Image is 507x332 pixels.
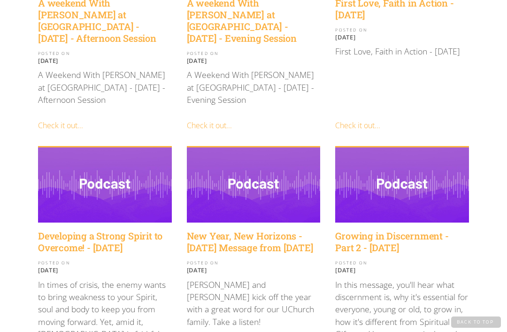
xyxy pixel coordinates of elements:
div: POSTED ON [38,52,172,56]
div: POSTED ON [335,28,469,32]
p: [DATE] [335,266,469,274]
a: Back to Top [451,317,501,328]
a: Check it out... [335,120,380,131]
p: A Weekend With [PERSON_NAME] at [GEOGRAPHIC_DATA] - [DATE] - Evening Session [187,69,321,106]
p: [DATE] [187,266,321,274]
img: New Year, New Horizons - Sunday Message from January 15, 2023 [187,147,321,223]
p: First Love, Faith in Action - [DATE] [335,45,469,57]
img: Developing a Strong Spirit to Overcome! - February 12, 2023 [38,147,172,223]
div: POSTED ON [335,261,469,265]
p: A Weekend With [PERSON_NAME] at [GEOGRAPHIC_DATA] - [DATE] - Afternoon Session [38,69,172,106]
p: [DATE] [335,33,469,41]
img: Growing in Discernment - Part 2 - May 15th, 2022 [335,147,469,223]
p: [DATE] [38,266,172,274]
a: Growing in Discernment - Part 2 - [DATE] [335,230,469,254]
a: Check it out... [38,120,83,131]
div: POSTED ON [187,261,321,265]
p: [DATE] [187,57,321,64]
p: [PERSON_NAME] and [PERSON_NAME] kick off the year with a great word for our UChurch family. Take ... [187,278,321,328]
a: Check it out... [187,120,232,131]
a: New Year, New Horizons - [DATE] Message from [DATE] [187,230,321,254]
div: POSTED ON [187,52,321,56]
a: Developing a Strong Spirit to Overcome! - [DATE] [38,230,172,254]
p: [DATE] [38,57,172,64]
div: POSTED ON [38,261,172,265]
